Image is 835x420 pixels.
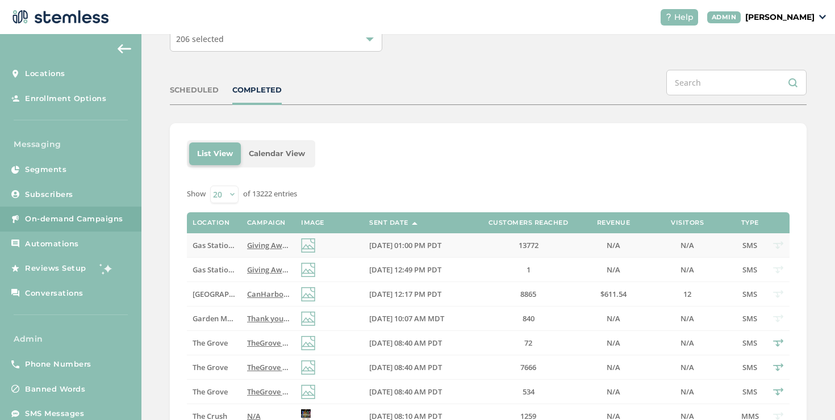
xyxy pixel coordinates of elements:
[742,338,757,348] span: SMS
[170,85,219,96] div: SCHEDULED
[369,289,441,299] span: [DATE] 12:17 PM PDT
[193,289,267,299] span: [GEOGRAPHIC_DATA]
[369,219,408,226] label: Sent Date
[683,289,691,299] span: 12
[707,11,741,23] div: ADMIN
[25,213,123,225] span: On-demand Campaigns
[738,265,761,275] label: SMS
[369,289,466,299] label: 09/01/2025 12:17 PM PDT
[369,314,466,324] label: 09/01/2025 10:07 AM MDT
[742,240,757,250] span: SMS
[671,219,704,226] label: Visitors
[176,33,224,44] span: 206 selected
[241,142,313,165] li: Calendar View
[193,240,274,250] span: Gas Station Dispensary
[742,313,757,324] span: SMS
[591,314,636,324] label: N/A
[741,219,759,226] label: Type
[189,142,241,165] li: List View
[369,265,466,275] label: 09/01/2025 12:49 PM PDT
[745,11,815,23] p: [PERSON_NAME]
[25,238,79,250] span: Automations
[25,288,83,299] span: Conversations
[648,363,727,372] label: N/A
[648,265,727,275] label: N/A
[778,366,835,420] div: Chat Widget
[369,338,466,348] label: 09/01/2025 08:40 AM PDT
[369,313,444,324] span: [DATE] 10:07 AM MDT
[187,188,206,200] label: Show
[742,362,757,372] span: SMS
[193,338,228,348] span: The Grove
[247,264,589,275] span: Giving Away Gift Bags @ Gas Station !!!![STREET_ADDRESS] [DATE] Giveaways! Reply END to cancel
[477,289,579,299] label: 8865
[25,384,85,395] span: Banned Words
[247,314,290,324] label: Thank you for being you! To celebrate, check out what goodies we have in store at Garden Mother. ...
[193,362,228,372] span: The Grove
[742,289,757,299] span: SMS
[738,363,761,372] label: SMS
[607,338,620,348] span: N/A
[524,338,532,348] span: 72
[519,240,538,250] span: 13772
[301,238,315,253] img: icon-img-d887fa0c.svg
[247,363,290,372] label: TheGrove La Mesa: You have a new notification waiting for you, {first_name}! Reply END to cancel
[247,289,290,299] label: CanHarbor: Dont Wait - Labor Day savings start NOW! Tap the link to see what's hot before it sell...
[369,387,442,397] span: [DATE] 08:40 AM PDT
[648,387,727,397] label: N/A
[369,240,441,250] span: [DATE] 01:00 PM PDT
[193,264,274,275] span: Gas Station Dispensary
[591,338,636,348] label: N/A
[819,15,826,19] img: icon_down-arrow-small-66adaf34.svg
[680,362,694,372] span: N/A
[597,219,631,226] label: Revenue
[243,188,297,200] label: of 13222 entries
[247,289,669,299] span: CanHarbor: Dont Wait - [DATE] savings start NOW! Tap the link to see what's hot before it sells o...
[680,387,694,397] span: N/A
[247,338,589,348] span: TheGrove La Mesa: You have a new notification waiting for you, {first_name}! Reply END to cancel
[607,264,620,275] span: N/A
[25,93,106,104] span: Enrollment Options
[648,338,727,348] label: N/A
[25,189,73,200] span: Subscribers
[477,265,579,275] label: 1
[369,363,466,372] label: 09/01/2025 08:40 AM PDT
[523,313,535,324] span: 840
[738,241,761,250] label: SMS
[193,313,280,324] span: Garden Mother Missoula
[477,314,579,324] label: 840
[591,241,636,250] label: N/A
[680,313,694,324] span: N/A
[25,68,65,79] span: Locations
[25,408,84,419] span: SMS Messages
[25,359,91,370] span: Phone Numbers
[118,44,131,53] img: icon-arrow-back-accent-c549486e.svg
[477,338,579,348] label: 72
[247,362,589,372] span: TheGrove La Mesa: You have a new notification waiting for you, {first_name}! Reply END to cancel
[523,387,535,397] span: 534
[95,257,118,280] img: glitter-stars-b7820f95.gif
[193,363,235,372] label: The Grove
[680,240,694,250] span: N/A
[369,387,466,397] label: 09/01/2025 08:40 AM PDT
[607,362,620,372] span: N/A
[301,312,315,326] img: icon-img-d887fa0c.svg
[648,241,727,250] label: N/A
[193,265,235,275] label: Gas Station Dispensary
[232,85,282,96] div: COMPLETED
[591,289,636,299] label: $611.54
[648,314,727,324] label: N/A
[247,313,717,324] span: Thank you for being you! To celebrate, check out what goodies we have in store at [GEOGRAPHIC_DAT...
[247,219,286,226] label: Campaign
[369,338,442,348] span: [DATE] 08:40 AM PDT
[742,264,757,275] span: SMS
[193,387,228,397] span: The Grove
[477,363,579,372] label: 7666
[674,11,694,23] span: Help
[247,240,589,250] span: Giving Away Gift Bags @ Gas Station !!!![STREET_ADDRESS] [DATE] Giveaways! Reply END to cancel
[193,289,235,299] label: Cana Harbor
[665,14,672,20] img: icon-help-white-03924b79.svg
[520,362,536,372] span: 7666
[738,338,761,348] label: SMS
[369,241,466,250] label: 09/01/2025 01:00 PM PDT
